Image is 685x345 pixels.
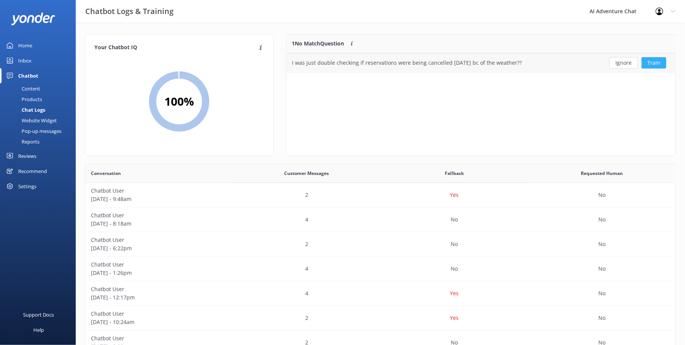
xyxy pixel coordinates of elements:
[599,191,606,199] p: No
[5,105,45,115] div: Chat Logs
[292,59,522,67] div: I was just double checking if reservations were being cancelled [DATE] bc of the weather??
[5,136,76,147] a: Reports
[85,5,174,17] h3: Chatbot Logs & Training
[450,191,459,199] p: Yes
[305,191,308,199] p: 2
[91,285,227,293] p: Chatbot User
[11,12,55,25] img: yonder-white-logo.png
[5,105,76,115] a: Chat Logs
[85,183,676,208] div: row
[91,195,227,203] p: [DATE] - 9:48am
[610,57,638,69] button: Ignore
[18,148,36,164] div: Reviews
[292,39,344,48] p: 1 No Match Question
[451,265,458,273] p: No
[85,306,676,331] div: row
[164,92,194,111] h2: 100 %
[91,310,227,318] p: Chatbot User
[91,211,227,220] p: Chatbot User
[5,126,76,136] a: Pop-up messages
[5,83,40,94] div: Content
[91,293,227,302] p: [DATE] - 12:17pm
[450,289,459,298] p: Yes
[305,215,308,224] p: 4
[18,38,32,53] div: Home
[5,126,61,136] div: Pop-up messages
[5,94,42,105] div: Products
[91,318,227,326] p: [DATE] - 10:24am
[18,164,47,179] div: Recommend
[5,94,76,105] a: Products
[18,53,31,68] div: Inbox
[85,281,676,306] div: row
[85,232,676,257] div: row
[451,240,458,248] p: No
[94,44,257,52] h4: Your Chatbot IQ
[450,314,459,322] p: Yes
[599,240,606,248] p: No
[599,215,606,224] p: No
[305,289,308,298] p: 4
[599,314,606,322] p: No
[286,53,676,72] div: row
[91,170,121,177] span: Conversation
[18,179,36,194] div: Settings
[5,136,39,147] div: Reports
[451,215,458,224] p: No
[23,307,54,322] div: Support Docs
[33,322,44,337] div: Help
[91,269,227,277] p: [DATE] - 1:26pm
[85,208,676,232] div: row
[305,314,308,322] p: 2
[91,220,227,228] p: [DATE] - 8:18am
[599,289,606,298] p: No
[581,170,623,177] span: Requested Human
[642,57,666,69] button: Train
[91,244,227,253] p: [DATE] - 6:22pm
[5,115,57,126] div: Website Widget
[285,170,329,177] span: Customer Messages
[445,170,464,177] span: Fallback
[18,68,38,83] div: Chatbot
[286,53,676,72] div: grid
[91,187,227,195] p: Chatbot User
[305,240,308,248] p: 2
[91,334,227,343] p: Chatbot User
[91,236,227,244] p: Chatbot User
[305,265,308,273] p: 4
[91,261,227,269] p: Chatbot User
[5,83,76,94] a: Content
[599,265,606,273] p: No
[85,257,676,281] div: row
[5,115,76,126] a: Website Widget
